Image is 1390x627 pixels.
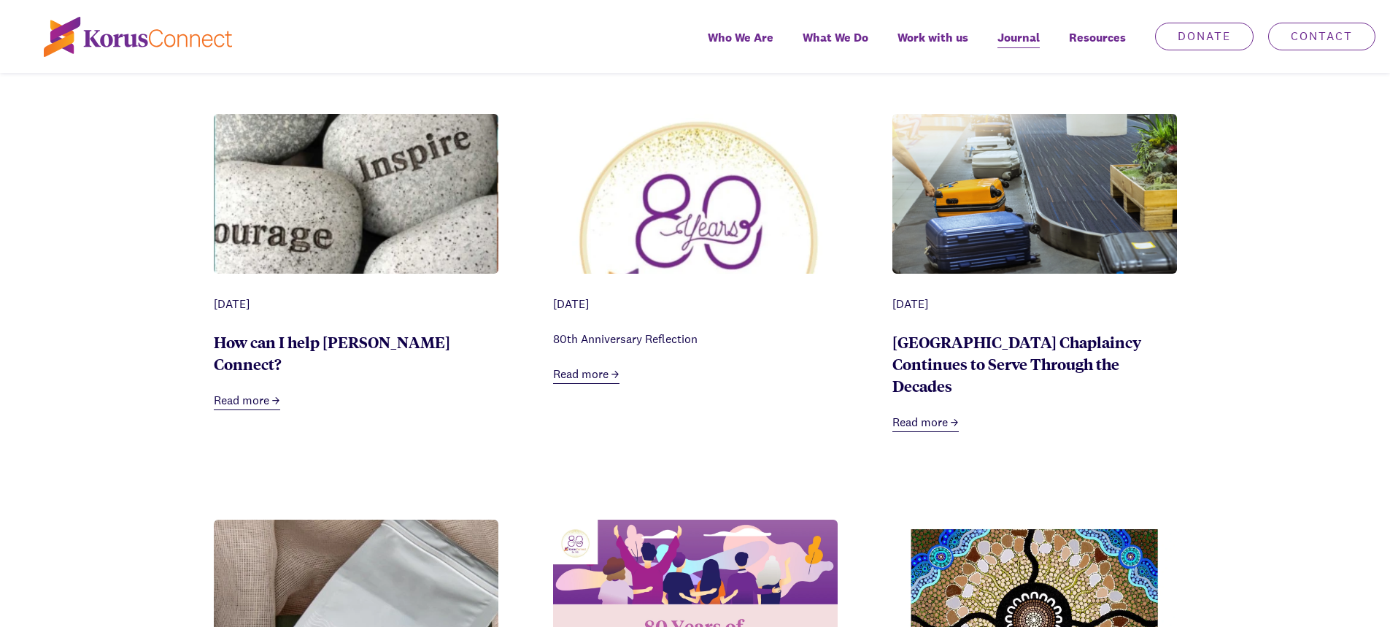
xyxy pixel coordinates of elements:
a: How can I help [PERSON_NAME] Connect? [214,331,450,374]
div: Resources [1054,20,1140,73]
a: Donate [1155,23,1254,50]
div: [DATE] [214,296,498,313]
a: What We Do [788,20,883,73]
div: [DATE] [892,296,1177,313]
img: 97b792b3-de50-44a6-b980-08c720c16376_airport%2B%252843%2529.png [892,114,1177,274]
img: korus-connect%2Fc5177985-88d5-491d-9cd7-4a1febad1357_logo.svg [44,17,232,57]
div: [DATE] [553,296,838,313]
a: Who We Are [693,20,788,73]
span: Who We Are [708,27,773,48]
span: What We Do [803,27,868,48]
img: pebbles [214,114,498,342]
a: Read more [553,366,619,384]
a: Read more [214,392,280,410]
span: Journal [997,27,1040,48]
span: Work with us [897,27,968,48]
a: Work with us [883,20,983,73]
a: Contact [1268,23,1375,50]
a: [GEOGRAPHIC_DATA] Chaplaincy Continues to Serve Through the Decades [892,331,1141,396]
img: gold logo with number 80 and Korus Connect name [553,114,838,366]
a: Read more [892,414,959,432]
div: 80th Anniversary Reflection [553,331,838,348]
a: Journal [983,20,1054,73]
